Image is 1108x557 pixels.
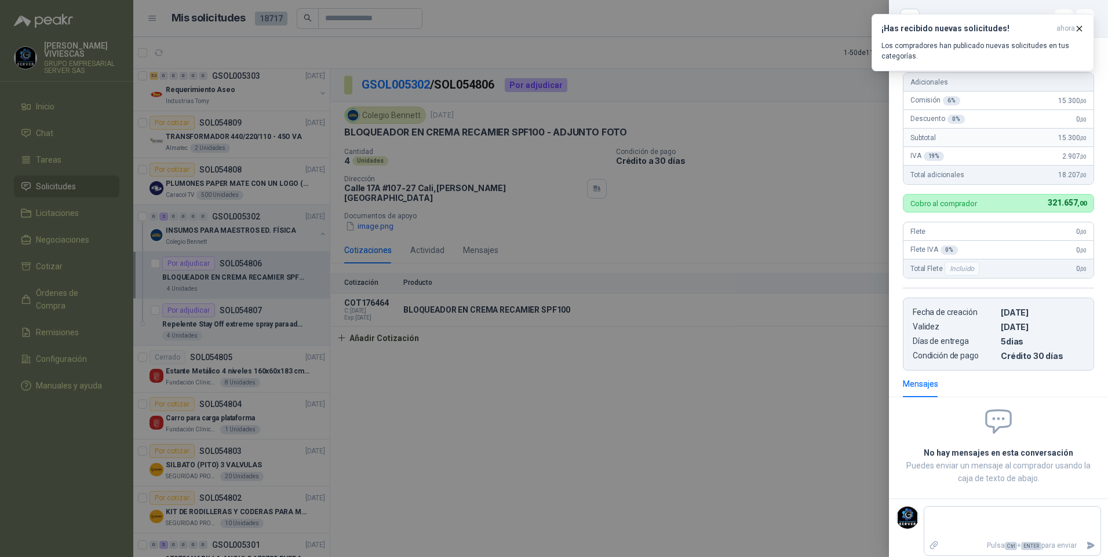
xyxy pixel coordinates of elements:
[1076,228,1087,236] span: 0
[1058,97,1087,105] span: 15.300
[1058,171,1087,179] span: 18.207
[1077,200,1087,207] span: ,00
[944,536,1082,556] p: Pulsa + para enviar
[913,307,996,317] p: Fecha de creación
[881,41,1084,61] p: Los compradores han publicado nuevas solicitudes en tus categorías.
[1056,24,1075,34] span: ahora
[903,446,1094,459] h2: No hay mensajes en esta conversación
[910,245,958,255] span: Flete IVA
[910,115,965,124] span: Descuento
[1001,336,1084,346] p: 5 dias
[924,536,944,556] label: Adjuntar archivos
[1080,266,1087,272] span: ,00
[872,14,1094,71] button: ¡Has recibido nuevas solicitudes!ahora Los compradores han publicado nuevas solicitudes en tus ca...
[913,351,996,361] p: Condición de pago
[1076,115,1087,123] span: 0
[945,262,979,276] div: Incluido
[910,96,960,105] span: Comisión
[1001,322,1084,332] p: [DATE]
[903,378,938,390] div: Mensajes
[1080,135,1087,141] span: ,00
[1001,307,1084,317] p: [DATE]
[910,200,977,207] p: Cobro al comprador
[913,322,996,332] p: Validez
[1080,247,1087,254] span: ,00
[910,228,925,236] span: Flete
[926,9,1094,28] div: COT176464
[1048,198,1087,207] span: 321.657
[1080,153,1087,160] span: ,00
[924,152,945,161] div: 19 %
[903,73,1094,91] div: Adicionales
[896,507,919,529] img: Company Logo
[910,262,982,276] span: Total Flete
[903,459,1094,485] p: Puedes enviar un mensaje al comprador usando la caja de texto de abajo.
[903,166,1094,184] div: Total adicionales
[941,245,958,255] div: 0 %
[947,115,965,124] div: 0 %
[1005,542,1017,550] span: Ctrl
[1001,351,1084,361] p: Crédito 30 días
[1076,246,1087,254] span: 0
[1080,172,1087,178] span: ,00
[910,134,936,142] span: Subtotal
[1080,229,1087,235] span: ,00
[1076,265,1087,273] span: 0
[913,336,996,346] p: Días de entrega
[1080,98,1087,104] span: ,00
[903,12,917,25] button: Close
[1062,152,1087,160] span: 2.907
[1081,536,1100,556] button: Enviar
[881,24,1052,34] h3: ¡Has recibido nuevas solicitudes!
[943,96,960,105] div: 6 %
[910,152,944,161] span: IVA
[1080,116,1087,123] span: ,00
[1058,134,1087,142] span: 15.300
[1021,542,1041,550] span: ENTER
